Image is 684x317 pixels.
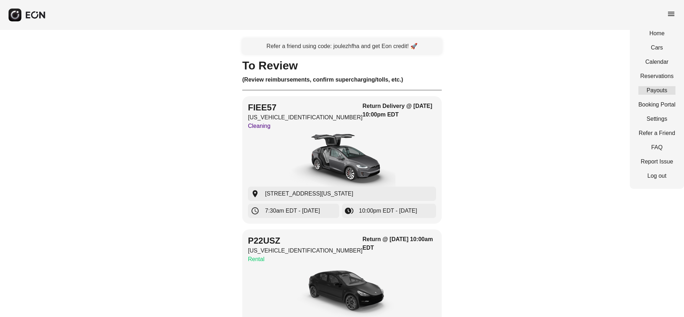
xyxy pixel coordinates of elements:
span: 7:30am EDT - [DATE] [265,207,320,215]
a: Log out [638,172,675,180]
a: Calendar [638,58,675,66]
h1: To Review [242,61,442,70]
p: Cleaning [248,122,363,130]
a: Cars [638,43,675,52]
h2: FIEE57 [248,102,363,113]
h3: Return @ [DATE] 10:00am EDT [363,235,436,252]
span: 10:00pm EDT - [DATE] [359,207,417,215]
span: browse_gallery [345,207,353,215]
p: Rental [248,255,363,264]
button: FIEE57[US_VEHICLE_IDENTIFICATION_NUMBER]CleaningReturn Delivery @ [DATE] 10:00pm EDTcar[STREET_AD... [242,96,442,224]
h3: (Review reimbursements, confirm supercharging/tolls, etc.) [242,76,442,84]
a: Booking Portal [638,100,675,109]
a: Refer a friend using code: joulezhfha and get Eon credit! 🚀 [242,38,442,54]
p: [US_VEHICLE_IDENTIFICATION_NUMBER] [248,246,363,255]
span: location_on [251,189,259,198]
span: [STREET_ADDRESS][US_STATE] [265,189,353,198]
h3: Return Delivery @ [DATE] 10:00pm EDT [363,102,436,119]
a: Settings [638,115,675,123]
a: FAQ [638,143,675,152]
p: [US_VEHICLE_IDENTIFICATION_NUMBER] [248,113,363,122]
span: schedule [251,207,259,215]
a: Report Issue [638,157,675,166]
a: Home [638,29,675,38]
span: menu [667,10,675,18]
a: Reservations [638,72,675,80]
a: Payouts [638,86,675,95]
a: Refer a Friend [638,129,675,137]
img: car [289,133,395,187]
h2: P22USZ [248,235,363,246]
